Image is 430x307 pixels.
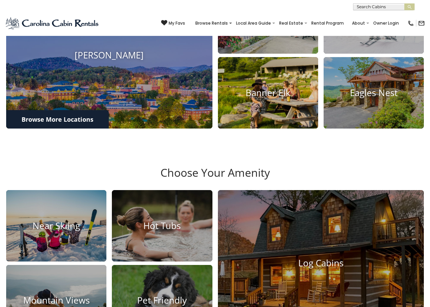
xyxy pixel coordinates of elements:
[6,50,212,61] h4: [PERSON_NAME]
[324,57,424,129] a: Eagles Nest
[112,221,212,231] h4: Hot Tubs
[6,295,106,306] h4: Mountain Views
[418,20,425,27] img: mail-regular-black.png
[6,190,106,262] a: Near Skiing
[324,88,424,98] h4: Eagles Nest
[218,57,318,129] a: Banner Elk
[218,258,424,268] h4: Log Cabins
[161,20,185,27] a: My Favs
[349,18,368,28] a: About
[407,20,414,27] img: phone-regular-black.png
[112,295,212,306] h4: Pet Friendly
[5,16,100,30] img: Blue-2.png
[308,18,347,28] a: Rental Program
[169,20,185,26] span: My Favs
[218,88,318,98] h4: Banner Elk
[6,110,109,129] a: Browse More Locations
[370,18,402,28] a: Owner Login
[276,18,307,28] a: Real Estate
[5,166,425,190] h3: Choose Your Amenity
[6,221,106,231] h4: Near Skiing
[233,18,274,28] a: Local Area Guide
[112,190,212,262] a: Hot Tubs
[192,18,231,28] a: Browse Rentals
